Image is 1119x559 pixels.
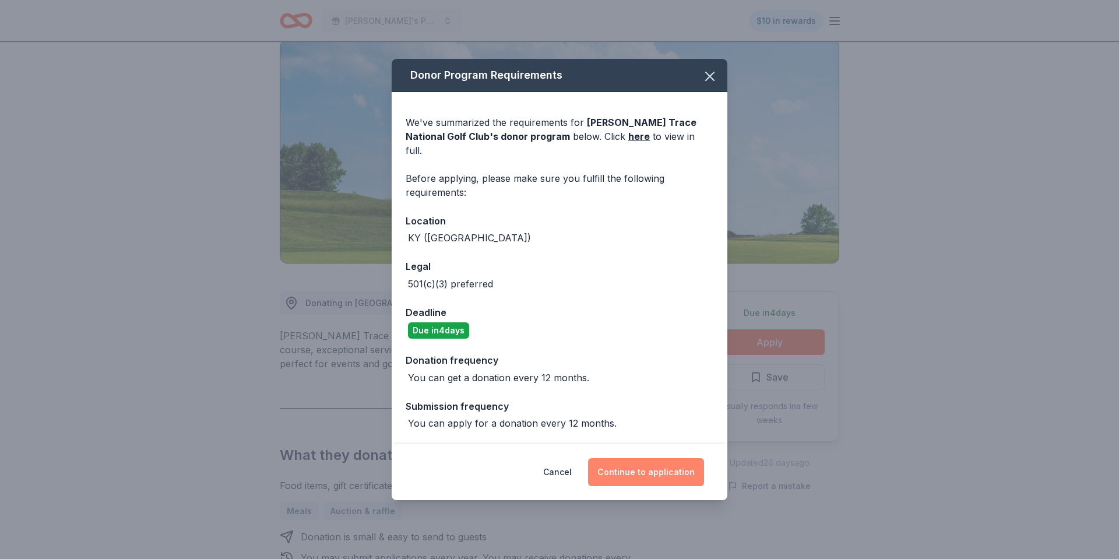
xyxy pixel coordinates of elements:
div: Before applying, please make sure you fulfill the following requirements: [406,171,713,199]
div: We've summarized the requirements for below. Click to view in full. [406,115,713,157]
button: Continue to application [588,458,704,486]
div: Deadline [406,305,713,320]
a: here [628,129,650,143]
div: You can get a donation every 12 months. [408,371,589,385]
div: Due in 4 days [408,322,469,339]
button: Cancel [543,458,572,486]
div: KY ([GEOGRAPHIC_DATA]) [408,231,531,245]
div: Submission frequency [406,399,713,414]
div: You can apply for a donation every 12 months. [408,416,617,430]
div: Donation frequency [406,353,713,368]
div: Location [406,213,713,228]
div: Legal [406,259,713,274]
div: Donor Program Requirements [392,59,727,92]
div: 501(c)(3) preferred [408,277,493,291]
